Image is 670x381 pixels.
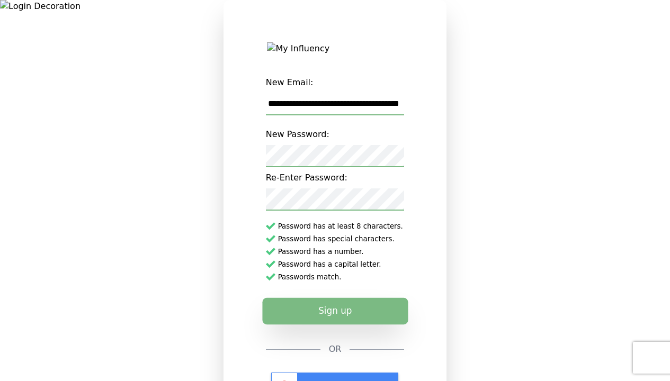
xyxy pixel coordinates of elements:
[278,246,405,257] span: Password has a number.
[266,124,405,145] label: New Password:
[278,271,405,283] span: Passwords match.
[278,220,405,232] span: Password has at least 8 characters.
[262,298,408,324] button: Sign up
[278,233,405,244] span: Password has special characters.
[267,42,403,55] img: My Influency
[266,167,405,188] label: Re-Enter Password:
[278,258,405,270] span: Password has a capital letter.
[266,72,405,93] label: New Email:
[329,343,342,356] span: OR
